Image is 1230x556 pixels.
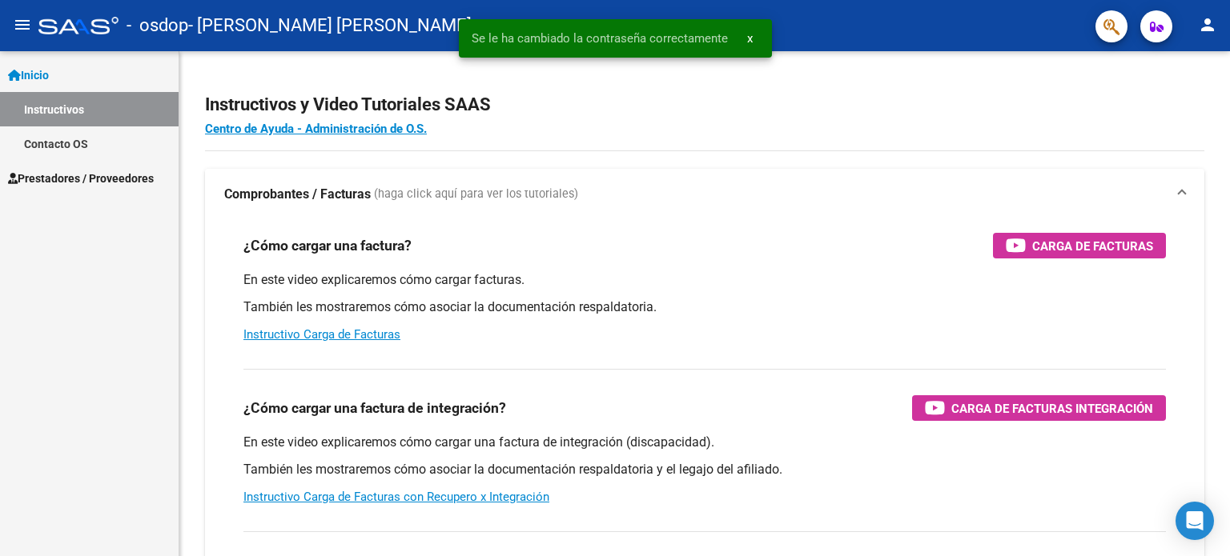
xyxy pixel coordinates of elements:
[243,271,1166,289] p: En este video explicaremos cómo cargar facturas.
[243,434,1166,451] p: En este video explicaremos cómo cargar una factura de integración (discapacidad).
[993,233,1166,258] button: Carga de Facturas
[188,8,472,43] span: - [PERSON_NAME] [PERSON_NAME]
[243,490,549,504] a: Instructivo Carga de Facturas con Recupero x Integración
[8,66,49,84] span: Inicio
[224,186,371,203] strong: Comprobantes / Facturas
[374,186,578,203] span: (haga click aquí para ver los tutoriales)
[472,30,728,46] span: Se le ha cambiado la contraseña correctamente
[1032,236,1153,256] span: Carga de Facturas
[243,397,506,419] h3: ¿Cómo cargar una factura de integración?
[8,170,154,187] span: Prestadores / Proveedores
[243,298,1166,316] p: También les mostraremos cómo asociar la documentación respaldatoria.
[205,90,1204,120] h2: Instructivos y Video Tutoriales SAAS
[243,327,400,342] a: Instructivo Carga de Facturas
[205,122,427,136] a: Centro de Ayuda - Administración de O.S.
[1198,15,1217,34] mat-icon: person
[13,15,32,34] mat-icon: menu
[205,169,1204,220] mat-expansion-panel-header: Comprobantes / Facturas (haga click aquí para ver los tutoriales)
[1176,502,1214,540] div: Open Intercom Messenger
[912,395,1166,421] button: Carga de Facturas Integración
[243,234,412,257] h3: ¿Cómo cargar una factura?
[127,8,188,43] span: - osdop
[734,24,766,53] button: x
[951,398,1153,418] span: Carga de Facturas Integración
[243,461,1166,478] p: También les mostraremos cómo asociar la documentación respaldatoria y el legajo del afiliado.
[747,31,753,46] span: x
